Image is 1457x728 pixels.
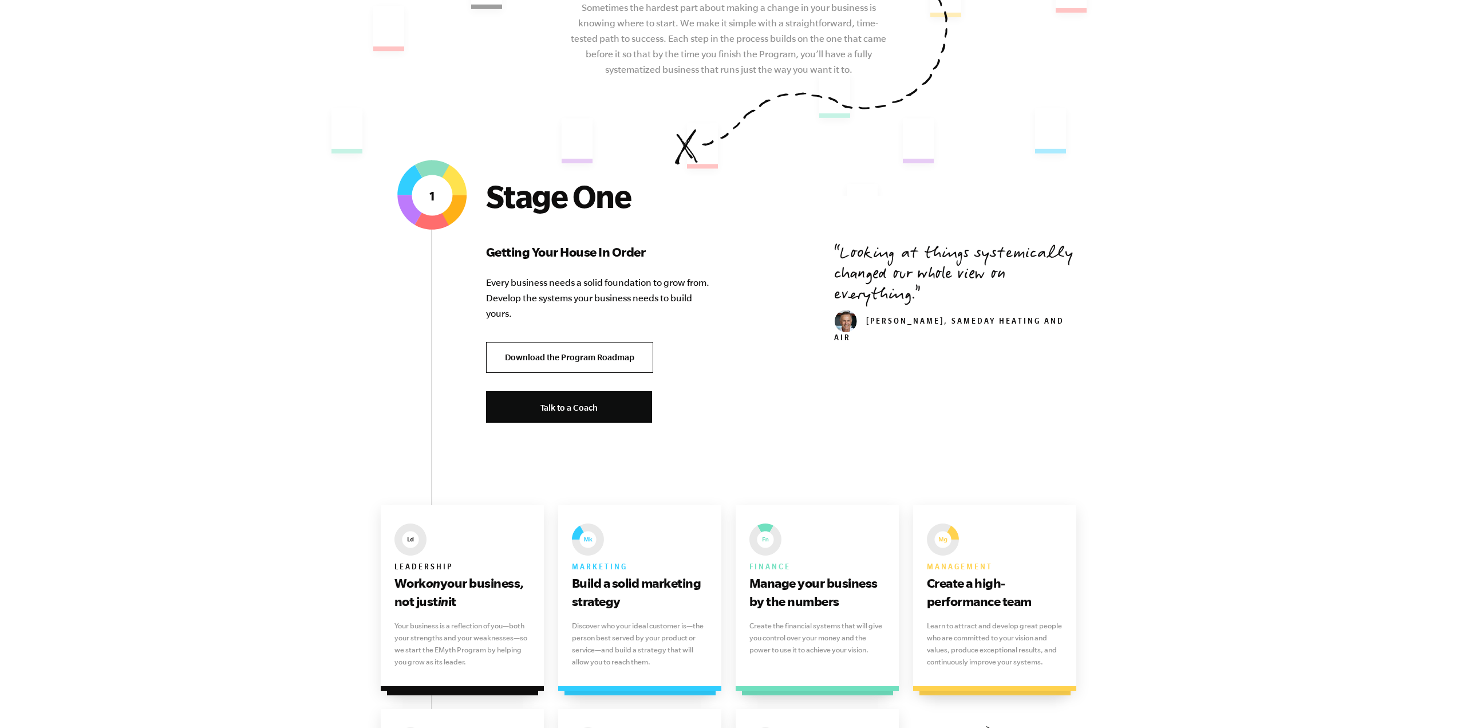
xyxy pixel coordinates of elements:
[486,391,652,423] a: Talk to a Coach
[749,620,886,656] p: Create the financial systems that will give you control over your money and the power to use it t...
[927,524,959,556] img: EMyth The Seven Essential Systems: Management
[394,574,531,611] h3: Work your business, not just it
[572,574,708,611] h3: Build a solid marketing strategy
[834,245,1077,306] p: Looking at things systemically changed our whole view on everything.
[927,574,1063,611] h3: Create a high-performance team
[834,310,857,333] img: don_weaver_head_small
[486,243,715,261] h3: Getting Your House In Order
[486,275,715,321] p: Every business needs a solid foundation to grow from. Develop the systems your business needs to ...
[426,576,440,590] i: on
[572,620,708,668] p: Discover who your ideal customer is—the person best served by your product or service—and build a...
[1400,673,1457,728] iframe: Chat Widget
[834,318,1064,344] cite: [PERSON_NAME], SameDay Heating and Air
[394,620,531,668] p: Your business is a reflection of you—both your strengths and your weaknesses—so we start the EMyt...
[572,524,604,556] img: EMyth The Seven Essential Systems: Marketing
[394,560,531,574] h6: Leadership
[438,594,448,608] i: in
[572,560,708,574] h6: Marketing
[486,342,653,373] a: Download the Program Roadmap
[927,620,1063,668] p: Learn to attract and develop great people who are committed to your vision and values, produce ex...
[927,560,1063,574] h6: Management
[749,574,886,611] h3: Manage your business by the numbers
[749,524,781,556] img: EMyth The Seven Essential Systems: Finance
[749,560,886,574] h6: Finance
[486,178,715,214] h2: Stage One
[540,403,598,412] span: Talk to a Coach
[394,524,427,556] img: EMyth The Seven Essential Systems: Leadership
